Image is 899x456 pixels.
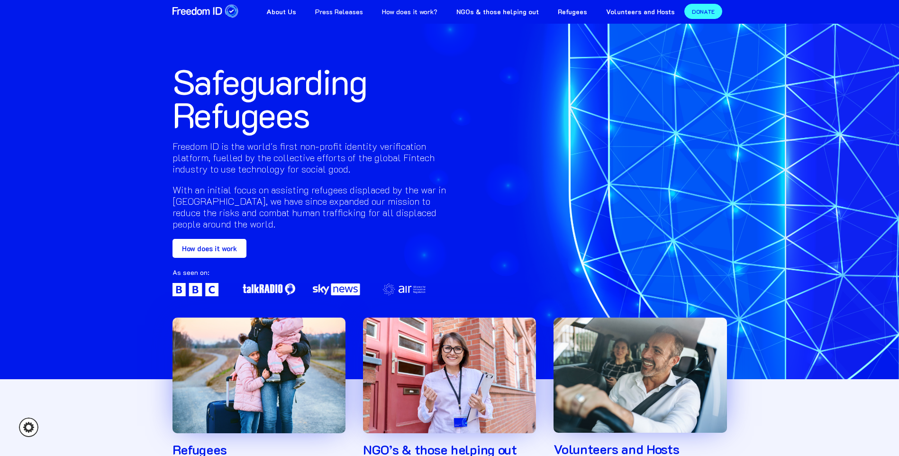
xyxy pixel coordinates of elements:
a: How does it work [173,239,246,258]
strong: About Us [266,7,296,16]
h1: Safeguarding Refugees [173,64,446,131]
div: As seen on: [173,268,446,283]
a: Cookie settings [19,418,38,437]
a: DONATE [684,4,722,19]
h2: Freedom ID is the world's first non-profit identity verification platform, fuelled by the collect... [173,140,446,174]
strong: Refugees [558,7,587,16]
strong: NGOs & those helping out [456,7,539,16]
strong: Volunteers and Hosts [606,7,675,16]
h2: With an initial focus on assisting refugees displaced by the war in [GEOGRAPHIC_DATA], we have si... [173,184,446,229]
